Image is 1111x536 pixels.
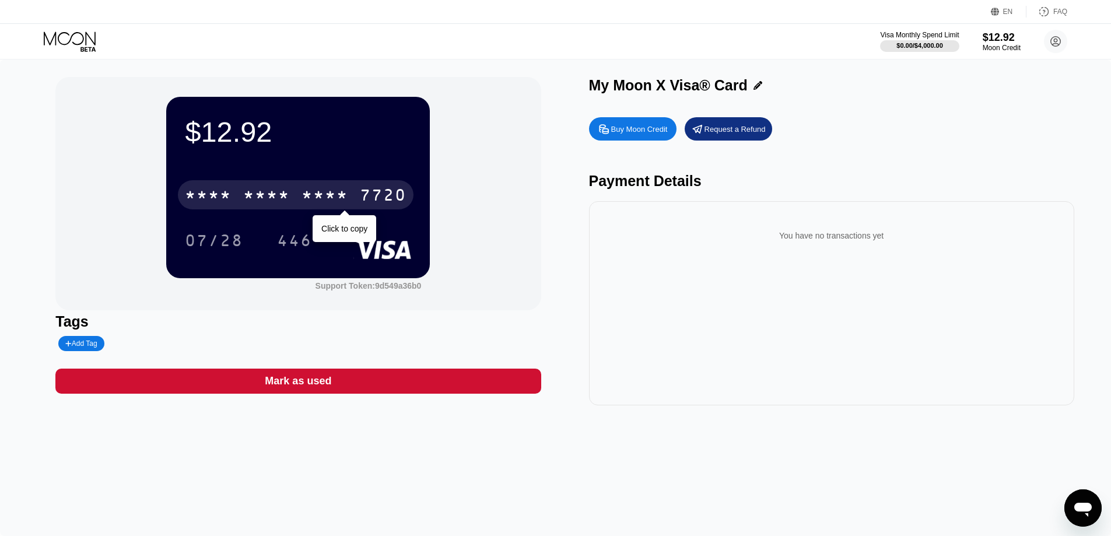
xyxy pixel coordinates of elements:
div: FAQ [1053,8,1067,16]
div: Request a Refund [705,124,766,134]
div: Visa Monthly Spend Limit [880,31,959,39]
div: Mark as used [55,369,541,394]
div: 07/28 [176,226,252,255]
div: Add Tag [65,339,97,348]
div: $12.92Moon Credit [983,31,1021,52]
div: Payment Details [589,173,1074,190]
div: FAQ [1026,6,1067,17]
div: EN [991,6,1026,17]
div: You have no transactions yet [598,219,1065,252]
div: Request a Refund [685,117,772,141]
div: 446 [268,226,321,255]
div: Click to copy [321,224,367,233]
div: 07/28 [185,233,243,251]
div: Support Token: 9d549a36b0 [316,281,422,290]
iframe: Button to launch messaging window [1064,489,1102,527]
div: $12.92 [983,31,1021,44]
div: 446 [277,233,312,251]
div: Mark as used [265,374,331,388]
div: 7720 [360,187,406,206]
div: My Moon X Visa® Card [589,77,748,94]
div: Buy Moon Credit [589,117,677,141]
div: Add Tag [58,336,104,351]
div: Support Token:9d549a36b0 [316,281,422,290]
div: EN [1003,8,1013,16]
div: $0.00 / $4,000.00 [896,42,943,49]
div: Moon Credit [983,44,1021,52]
div: Buy Moon Credit [611,124,668,134]
div: $12.92 [185,115,411,148]
div: Visa Monthly Spend Limit$0.00/$4,000.00 [880,31,959,52]
div: Tags [55,313,541,330]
